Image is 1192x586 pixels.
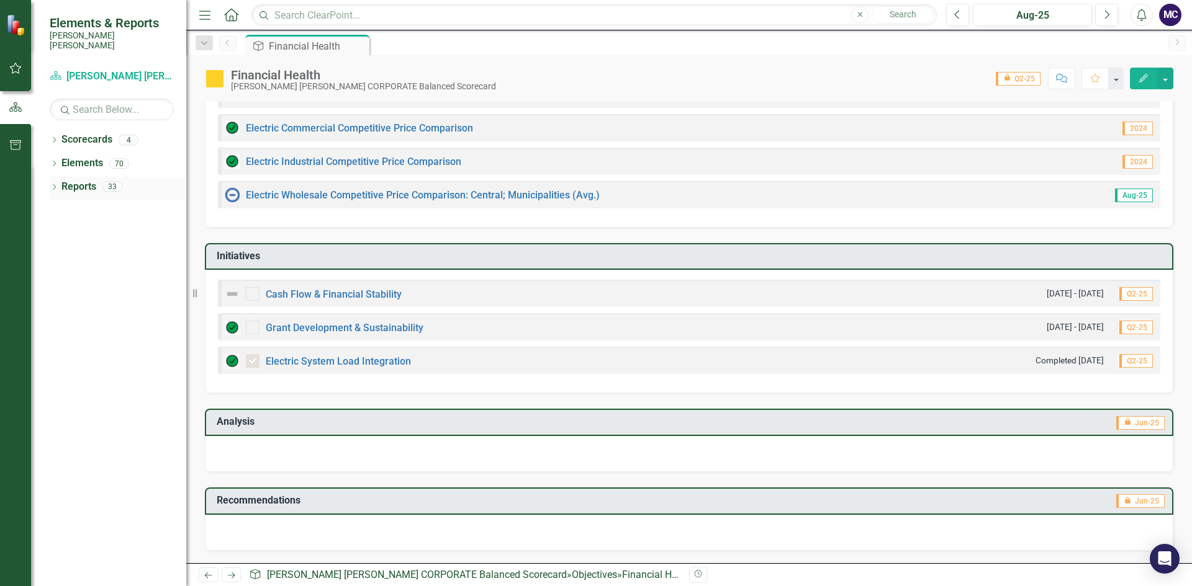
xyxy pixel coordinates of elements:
[246,189,600,201] a: Electric Wholesale Competitive Price Comparison: Central; Municipalities (Avg.)
[1119,321,1153,334] span: Q2-25
[246,122,473,134] a: Electric Commercial Competitive Price Comparison
[890,9,916,19] span: Search
[267,569,567,580] a: [PERSON_NAME] [PERSON_NAME] CORPORATE Balanced Scorecard
[977,8,1088,23] div: Aug-25
[266,322,423,334] a: Grant Development & Sustainability
[6,14,28,36] img: ClearPoint Strategy
[205,69,225,89] img: Caution
[217,251,1166,262] h3: Initiatives
[872,6,934,24] button: Search
[1116,416,1165,430] span: Jun-25
[225,353,240,368] img: Manageable
[61,156,103,171] a: Elements
[61,133,112,147] a: Scorecards
[1150,544,1180,574] div: Open Intercom Messenger
[249,568,680,582] div: » »
[50,16,174,30] span: Elements & Reports
[1122,155,1153,169] span: 2024
[246,156,461,167] a: Electric Industrial Competitive Price Comparison
[973,4,1092,26] button: Aug-25
[231,82,496,91] div: [PERSON_NAME] [PERSON_NAME] CORPORATE Balanced Scorecard
[1047,288,1104,300] small: [DATE] - [DATE]
[1115,189,1153,202] span: Aug-25
[269,38,366,54] div: Financial Health
[102,182,122,192] div: 33
[225,286,240,301] img: Not Defined
[622,569,693,580] div: Financial Health
[50,30,174,51] small: [PERSON_NAME] [PERSON_NAME]
[996,72,1041,86] span: Q2-25
[50,99,174,120] input: Search Below...
[1122,122,1153,135] span: 2024
[119,135,138,145] div: 4
[266,355,411,367] a: Electric System Load Integration
[231,68,496,82] div: Financial Health
[225,154,240,169] img: On Target
[1047,321,1104,333] small: [DATE] - [DATE]
[1119,287,1153,301] span: Q2-25
[217,495,811,506] h3: Recommendations
[225,187,240,202] img: No Information
[251,4,937,26] input: Search ClearPoint...
[1119,354,1153,368] span: Q2-25
[572,569,617,580] a: Objectives
[266,288,402,300] a: Cash Flow & Financial Stability
[50,69,174,84] a: [PERSON_NAME] [PERSON_NAME] CORPORATE Balanced Scorecard
[225,120,240,135] img: On Target
[1036,355,1104,366] small: Completed [DATE]
[217,416,626,427] h3: Analysis
[1159,4,1181,26] button: MC
[109,158,129,169] div: 70
[1116,494,1165,508] span: Jun-25
[61,180,96,194] a: Reports
[225,320,240,335] img: On Target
